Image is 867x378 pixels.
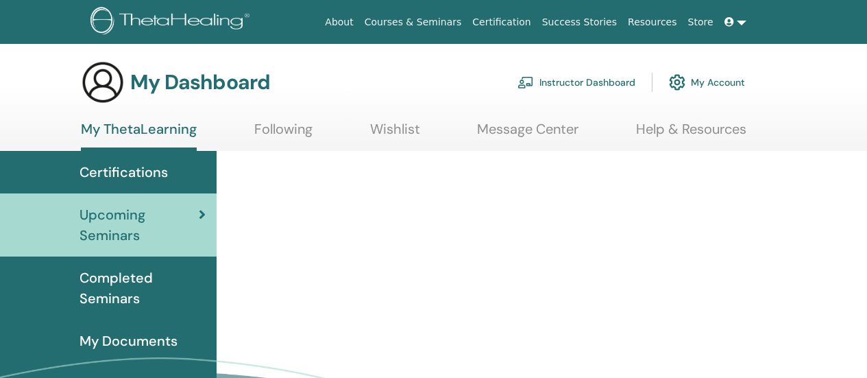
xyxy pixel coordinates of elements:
[517,76,534,88] img: chalkboard-teacher.svg
[81,60,125,104] img: generic-user-icon.jpg
[477,121,578,147] a: Message Center
[517,67,635,97] a: Instructor Dashboard
[319,10,358,35] a: About
[80,331,178,351] span: My Documents
[622,10,683,35] a: Resources
[467,10,536,35] a: Certification
[80,204,199,246] span: Upcoming Seminars
[370,121,420,147] a: Wishlist
[636,121,746,147] a: Help & Resources
[254,121,313,147] a: Following
[81,121,197,151] a: My ThetaLearning
[537,10,622,35] a: Success Stories
[669,71,685,94] img: cog.svg
[80,268,206,309] span: Completed Seminars
[80,162,168,182] span: Certifications
[359,10,467,35] a: Courses & Seminars
[683,10,719,35] a: Store
[90,7,254,38] img: logo.png
[669,67,745,97] a: My Account
[130,70,270,95] h3: My Dashboard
